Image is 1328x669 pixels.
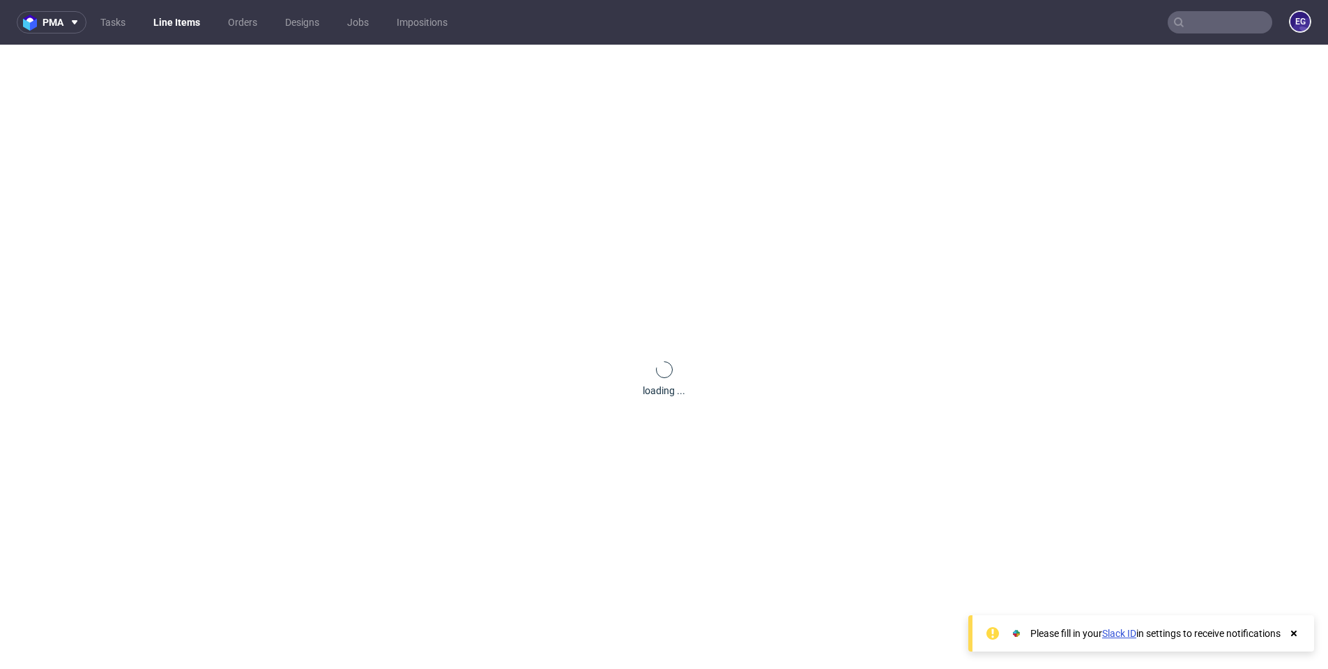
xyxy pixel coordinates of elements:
[23,15,43,31] img: logo
[1009,626,1023,640] img: Slack
[17,11,86,33] button: pma
[1102,628,1136,639] a: Slack ID
[92,11,134,33] a: Tasks
[388,11,456,33] a: Impositions
[1030,626,1281,640] div: Please fill in your in settings to receive notifications
[277,11,328,33] a: Designs
[1290,12,1310,31] figcaption: EG
[643,384,685,398] div: loading ...
[145,11,208,33] a: Line Items
[220,11,266,33] a: Orders
[339,11,377,33] a: Jobs
[43,17,63,27] span: pma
